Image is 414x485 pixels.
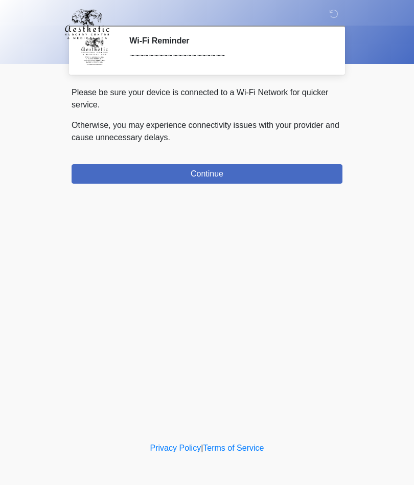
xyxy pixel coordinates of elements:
[72,164,342,184] button: Continue
[79,36,110,67] img: Agent Avatar
[129,50,327,62] div: ~~~~~~~~~~~~~~~~~~~~
[201,444,203,452] a: |
[168,133,170,142] span: .
[72,119,342,144] p: Otherwise, you may experience connectivity issues with your provider and cause unnecessary delays
[72,86,342,111] p: Please be sure your device is connected to a Wi-Fi Network for quicker service.
[203,444,264,452] a: Terms of Service
[150,444,201,452] a: Privacy Policy
[61,8,113,40] img: Aesthetic Surgery Centre, PLLC Logo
